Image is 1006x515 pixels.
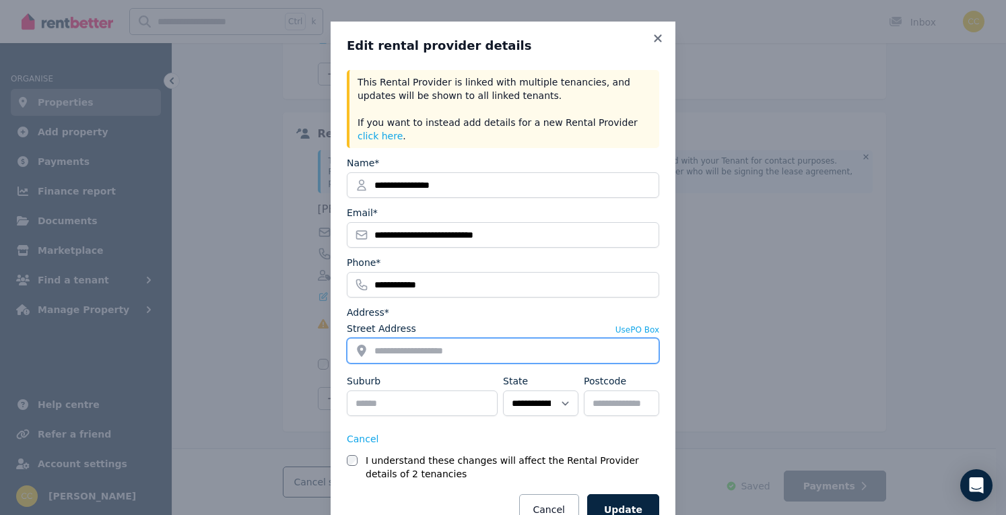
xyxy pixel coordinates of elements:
label: Street Address [347,322,416,335]
label: Postcode [584,374,626,388]
label: Name* [347,156,379,170]
label: Address* [347,306,389,319]
p: This Rental Provider is linked with multiple tenancies, and updates will be shown to all linked t... [358,75,651,143]
h3: Edit rental provider details [347,38,659,54]
label: State [503,374,528,388]
button: UsePO Box [615,324,659,335]
label: Suburb [347,374,380,388]
button: Cancel [347,432,378,446]
button: click here [358,129,403,143]
div: Open Intercom Messenger [960,469,993,502]
label: Phone* [347,256,380,269]
label: Email* [347,206,378,219]
label: I understand these changes will affect the Rental Provider details of 2 tenancies [366,454,659,481]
